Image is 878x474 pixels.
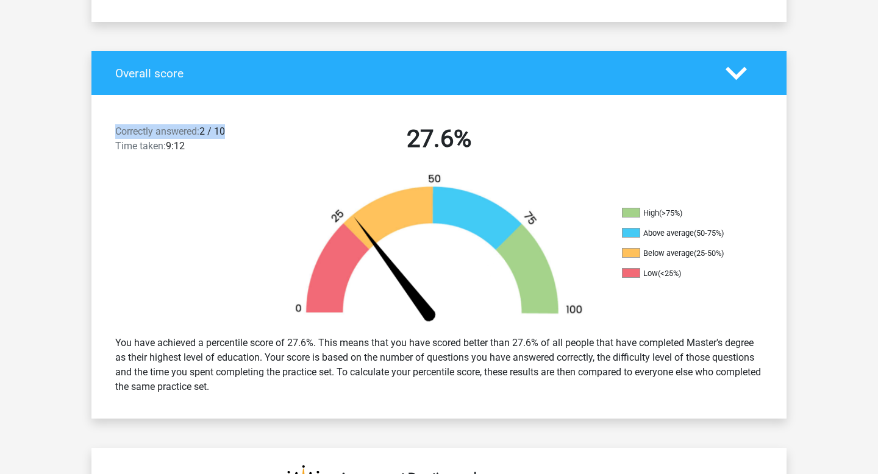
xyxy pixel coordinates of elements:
li: Low [622,268,744,279]
h4: Overall score [115,66,707,80]
li: High [622,208,744,219]
h2: 27.6% [282,124,596,154]
img: 28.7d4f644ce88e.png [274,173,604,326]
li: Above average [622,228,744,239]
div: (25-50%) [694,249,724,258]
div: (>75%) [659,208,682,218]
div: (<25%) [658,269,681,278]
span: Time taken: [115,140,166,152]
li: Below average [622,248,744,259]
span: Correctly answered: [115,126,199,137]
div: 2 / 10 9:12 [106,124,273,158]
div: You have achieved a percentile score of 27.6%. This means that you have scored better than 27.6% ... [106,331,772,399]
div: (50-75%) [694,228,724,238]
